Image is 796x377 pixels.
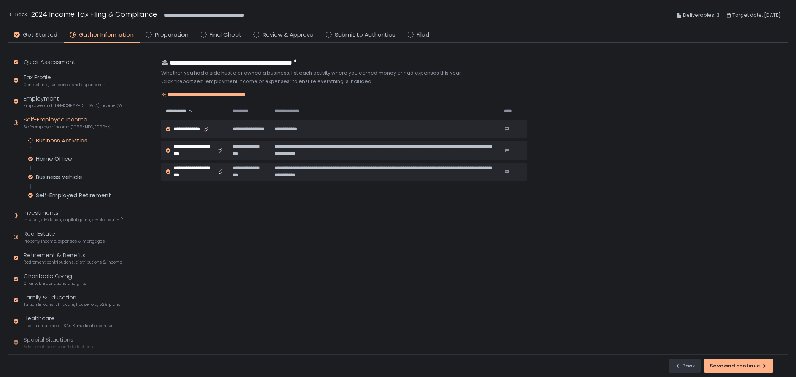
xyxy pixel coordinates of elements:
[24,344,93,350] span: Additional income and deductions
[24,314,114,329] div: Healthcare
[24,58,75,67] div: Quick Assessment
[732,11,781,20] span: Target date: [DATE]
[8,10,27,19] div: Back
[669,359,701,373] button: Back
[704,359,773,373] button: Save and continue
[36,192,111,199] div: Self-Employed Retirement
[24,230,105,244] div: Real Estate
[79,30,134,39] span: Gather Information
[23,30,57,39] span: Get Started
[36,155,72,163] div: Home Office
[24,259,124,265] span: Retirement contributions, distributions & income (1099-R, 5498)
[24,209,124,223] div: Investments
[24,251,124,265] div: Retirement & Benefits
[31,9,157,19] h1: 2024 Income Tax Filing & Compliance
[24,115,112,130] div: Self-Employed Income
[24,293,121,308] div: Family & Education
[417,30,429,39] span: Filed
[24,272,86,286] div: Charitable Giving
[161,78,527,85] div: Click “Report self-employment income or expenses” to ensure everything is included.
[161,70,527,77] div: Whether you had a side hustle or owned a business, list each activity where you earned money or h...
[24,82,105,88] span: Contact info, residence, and dependents
[24,94,124,109] div: Employment
[24,302,121,307] span: Tuition & loans, childcare, household, 529 plans
[675,363,695,369] div: Back
[24,217,124,223] span: Interest, dividends, capital gains, crypto, equity (1099s, K-1s)
[263,30,314,39] span: Review & Approve
[683,11,720,20] span: Deliverables: 3
[36,173,82,181] div: Business Vehicle
[335,30,395,39] span: Submit to Authorities
[8,9,27,22] button: Back
[24,124,112,130] span: Self-employed income (1099-NEC, 1099-K)
[24,103,124,109] span: Employee and [DEMOGRAPHIC_DATA] income (W-2s)
[710,363,767,369] div: Save and continue
[24,281,86,286] span: Charitable donations and gifts
[36,137,88,144] div: Business Activities
[24,335,93,350] div: Special Situations
[24,323,114,329] span: Health insurance, HSAs & medical expenses
[155,30,188,39] span: Preparation
[24,238,105,244] span: Property income, expenses & mortgages
[24,73,105,88] div: Tax Profile
[210,30,241,39] span: Final Check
